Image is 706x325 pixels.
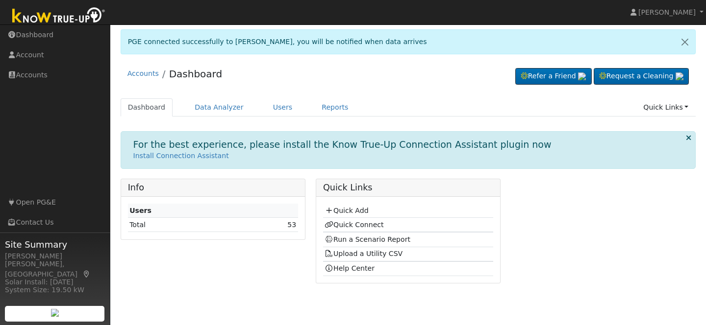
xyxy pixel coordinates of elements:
[325,264,375,272] a: Help Center
[515,68,592,85] a: Refer a Friend
[7,5,110,27] img: Know True-Up
[323,183,493,193] h5: Quick Links
[638,8,696,16] span: [PERSON_NAME]
[325,221,383,229] a: Quick Connect
[287,221,296,229] a: 53
[5,277,105,287] div: Solar Install: [DATE]
[133,139,552,150] h1: For the best experience, please install the Know True-Up Connection Assistant plugin now
[121,98,173,116] a: Dashboard
[128,218,233,232] td: Total
[325,235,410,243] a: Run a Scenario Report
[133,152,229,160] a: Install Connection Assistant
[5,251,105,261] div: [PERSON_NAME]
[187,98,251,116] a: Data Analyzer
[5,285,105,295] div: System Size: 19.50 kW
[51,309,59,317] img: retrieve
[266,98,300,116] a: Users
[128,183,298,193] h5: Info
[82,270,91,278] a: Map
[129,207,151,214] strong: Users
[594,68,689,85] a: Request a Cleaning
[5,238,105,251] span: Site Summary
[325,207,368,214] a: Quick Add
[5,259,105,279] div: [PERSON_NAME], [GEOGRAPHIC_DATA]
[314,98,355,116] a: Reports
[578,72,586,80] img: retrieve
[169,68,223,80] a: Dashboard
[121,29,696,54] div: PGE connected successfully to [PERSON_NAME], you will be notified when data arrives
[325,250,403,257] a: Upload a Utility CSV
[676,72,683,80] img: retrieve
[675,30,695,54] a: Close
[636,98,696,116] a: Quick Links
[127,70,159,77] a: Accounts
